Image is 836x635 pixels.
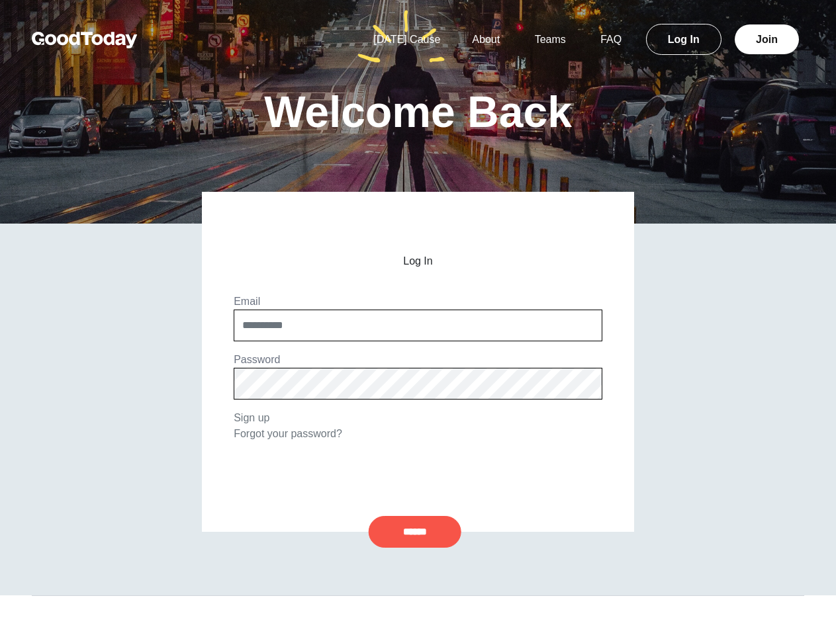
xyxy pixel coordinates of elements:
[234,296,260,307] label: Email
[519,34,582,45] a: Teams
[735,24,799,54] a: Join
[234,255,602,267] h2: Log In
[32,32,138,48] img: GoodToday
[264,90,572,134] h1: Welcome Back
[234,354,280,365] label: Password
[234,428,342,439] a: Forgot your password?
[646,24,721,55] a: Log In
[584,34,637,45] a: FAQ
[456,34,516,45] a: About
[357,34,456,45] a: [DATE] Cause
[234,412,269,423] a: Sign up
